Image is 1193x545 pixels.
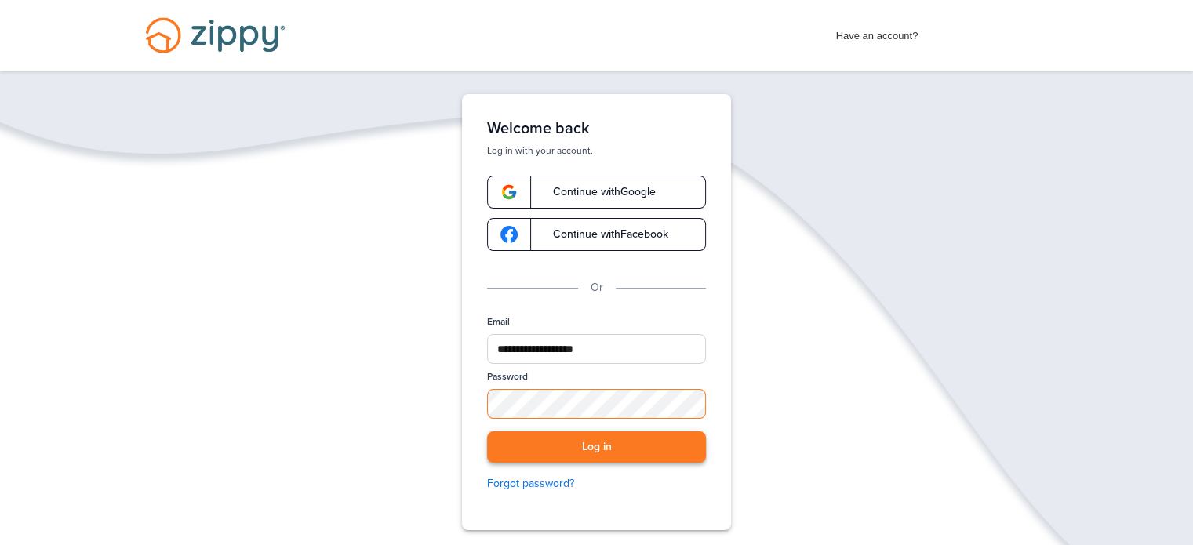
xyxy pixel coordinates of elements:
label: Password [487,370,528,383]
input: Password [487,389,706,419]
a: Forgot password? [487,475,706,492]
button: Log in [487,431,706,463]
a: google-logoContinue withGoogle [487,176,706,209]
img: google-logo [500,226,518,243]
img: google-logo [500,183,518,201]
span: Continue with Facebook [537,229,668,240]
h1: Welcome back [487,119,706,138]
a: google-logoContinue withFacebook [487,218,706,251]
span: Continue with Google [537,187,656,198]
label: Email [487,315,510,329]
input: Email [487,334,706,364]
p: Log in with your account. [487,144,706,157]
p: Or [591,279,603,296]
span: Have an account? [836,20,918,45]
